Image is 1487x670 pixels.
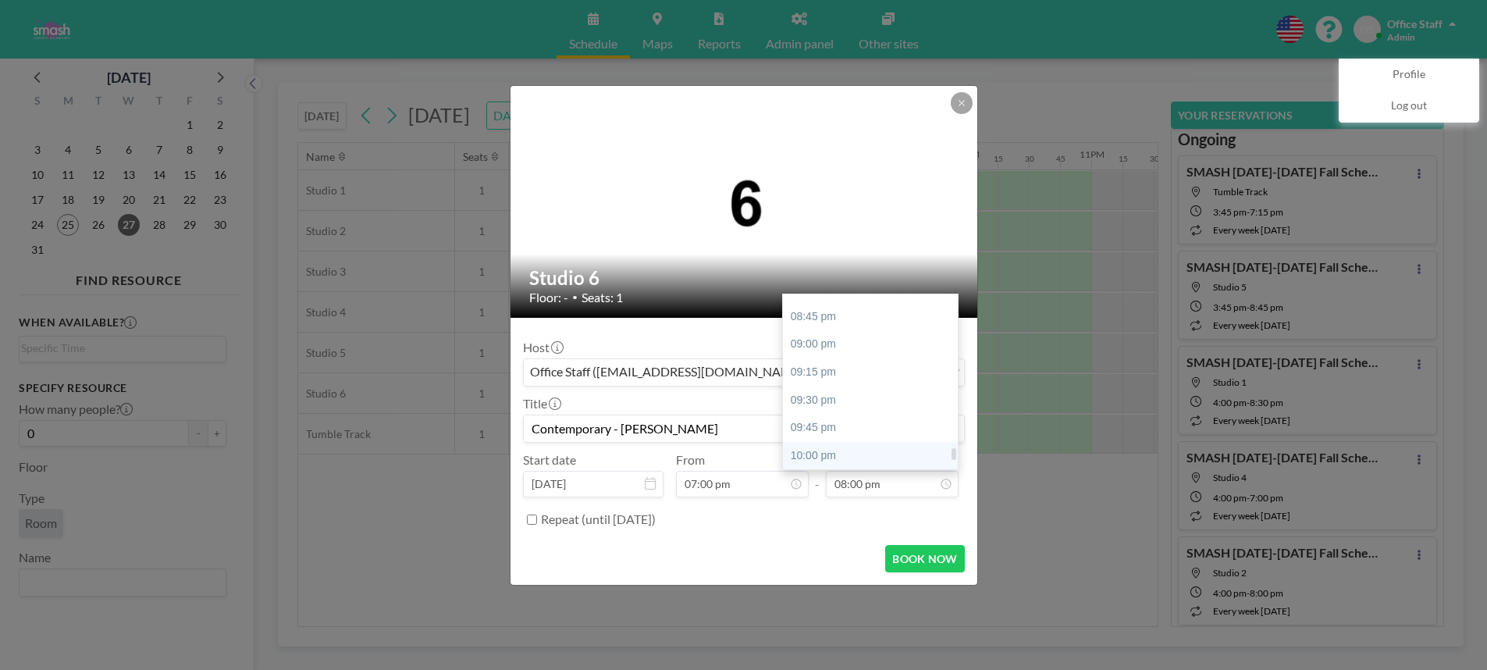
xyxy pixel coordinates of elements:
[815,458,820,492] span: -
[1339,59,1478,91] a: Profile
[783,387,958,415] div: 09:30 pm
[523,340,562,355] label: Host
[527,362,810,383] span: Office Staff ([EMAIL_ADDRESS][DOMAIN_NAME])
[1339,91,1478,122] a: Log out
[783,330,958,358] div: 09:00 pm
[676,452,705,468] label: From
[541,511,656,527] label: Repeat (until [DATE])
[523,452,576,468] label: Start date
[510,163,979,239] img: 537.png
[885,545,964,572] button: BOOK NOW
[1393,67,1425,83] span: Profile
[524,415,964,442] input: Office's reservation
[783,414,958,442] div: 09:45 pm
[524,359,964,386] div: Search for option
[529,266,960,290] h2: Studio 6
[582,290,623,305] span: Seats: 1
[529,290,568,305] span: Floor: -
[783,303,958,331] div: 08:45 pm
[523,396,560,412] label: Title
[572,291,578,303] span: •
[1391,98,1427,114] span: Log out
[783,358,958,387] div: 09:15 pm
[783,442,958,470] div: 10:00 pm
